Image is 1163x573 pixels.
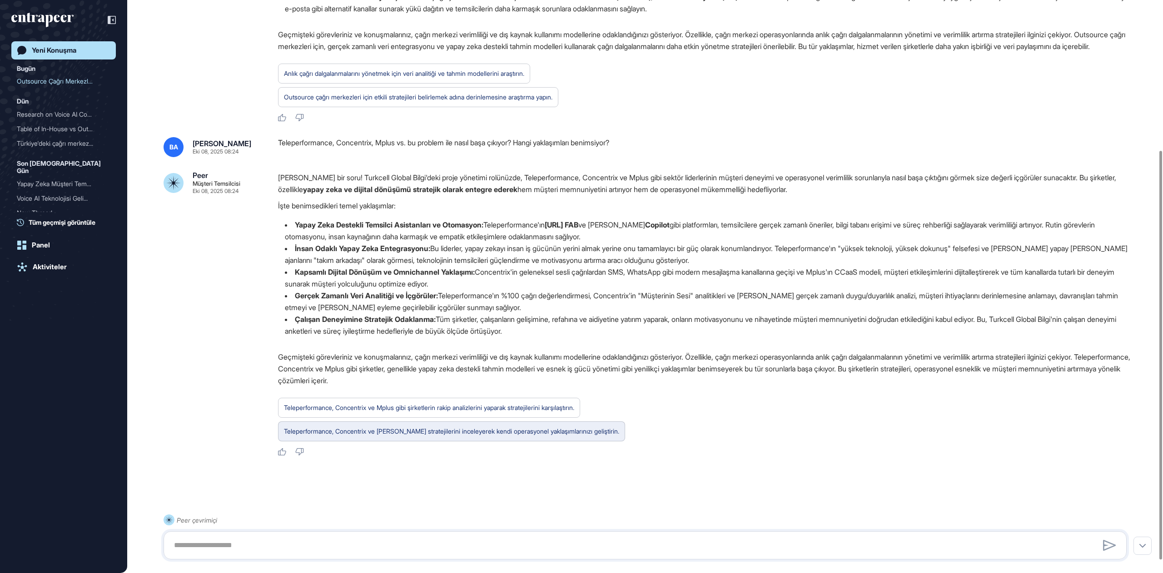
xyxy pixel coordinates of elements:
p: [PERSON_NAME] bir soru! Turkcell Global Bilgi'deki proje yönetimi rolünüzde, Teleperformance, Con... [278,172,1134,195]
div: Yeni Konuşma [32,46,76,54]
div: Müşteri Temsilcisi [193,181,240,187]
div: Türkiye'deki çağrı merkez... [17,136,103,151]
a: Yeni Konuşma [11,41,116,59]
div: Teleperformance, Concentrix ve [PERSON_NAME] stratejilerini inceleyerek kendi operasyonel yaklaşı... [284,425,619,437]
div: Dün [17,96,29,107]
div: Peer çevrimiçi [177,514,217,526]
p: Geçmişteki görevleriniz ve konuşmalarınız, çağrı merkezi verimliliği ve dış kaynak kullanımı mode... [278,351,1134,386]
div: Anlık çağrı dalgalanmalarını yönetmek için veri analitiği ve tahmin modellerini araştırın. [284,68,524,79]
div: Research on Voice AI Comp... [17,107,103,122]
div: [PERSON_NAME] [193,140,251,147]
div: Voice AI Teknolojisi Geliştiren Firmalar ve Ürün Özellikleri [17,191,110,206]
div: Türkiye'deki çağrı merkezlerinde RPA ile verimliliği artıran projeler [17,136,110,151]
div: Outsource Çağrı Merkezler... [17,74,103,89]
p: İşte benimsedikleri temel yaklaşımlar: [278,200,1134,212]
div: Teleperformance, Concentrix ve Mplus gibi şirketlerin rakip analizlerini yaparak stratejilerini k... [284,402,574,414]
strong: Gerçek Zamanlı Veri Analitiği ve İçgörüler: [295,291,438,300]
strong: Copilot [645,220,670,229]
strong: Kapsamlı Dijital Dönüşüm ve Omnichannel Yaklaşımı: [295,267,475,277]
div: Yapay Zeka Müşteri Temsil... [17,177,103,191]
strong: [URL] FAB [545,220,578,229]
div: Aktiviteler [33,263,67,271]
div: New Thread [17,206,110,220]
a: Tüm geçmişi görüntüle [17,217,116,227]
div: Eki 08, 2025 08:24 [193,188,239,194]
span: BA [169,143,178,151]
div: Table of In-House vs Outs... [17,122,103,136]
div: Eki 08, 2025 08:24 [193,149,239,154]
div: entrapeer-logo [11,13,74,27]
li: Bu liderler, yapay zekayı insan iş gücünün yerini almak yerine onu tamamlayıcı bir güç olarak kon... [278,242,1134,266]
li: Teleperformance'ın %100 çağrı değerlendirmesi, Concentrix'in "Müşterinin Sesi" analitikleri ve [P... [278,290,1134,313]
strong: İnsan Odaklı Yapay Zeka Entegrasyonu: [295,244,430,253]
div: Yapay Zeka Müşteri Temsilcileri ve Voicebot'lar: Türkiye ve Küresel Pazar Analizi [17,177,110,191]
li: Tüm şirketler, çalışanların gelişimine, refahına ve aidiyetine yatırım yaparak, onların motivasyo... [278,313,1134,337]
a: Aktiviteler [11,258,116,276]
div: Son [DEMOGRAPHIC_DATA] Gün [17,158,110,177]
span: Tüm geçmişi görüntüle [29,217,95,227]
div: Outsource çağrı merkezleri için etkili stratejileri belirlemek adına derinlemesine araştırma yapın. [284,91,552,103]
div: Table of In-House vs Outsourced Call Center Services for European Mobile Operators [17,122,110,136]
li: Teleperformance'ın ve [PERSON_NAME] gibi platformları, temsilcilere gerçek zamanlı öneriler, bilg... [278,219,1134,242]
strong: Çalışan Deneyimine Stratejik Odaklanma: [295,315,436,324]
a: Panel [11,236,116,254]
li: Concentrix'in geleneksel sesli çağrılardan SMS, WhatsApp gibi modern mesajlaşma kanallarına geçiş... [278,266,1134,290]
div: Teleperformance, Concentrix, Mplus vs. bu problem ile nasıl başa çıkıyor? Hangi yaklaşımları beni... [278,137,1134,157]
strong: yapay zeka ve dijital dönüşümü stratejik olarak entegre ederek [303,185,517,194]
div: New Thread [17,206,103,220]
div: Voice AI Teknolojisi Geli... [17,191,103,206]
p: Geçmişteki görevleriniz ve konuşmalarınız, çağrı merkezi verimliliği ve dış kaynak kullanımı mode... [278,29,1134,52]
div: Peer [193,172,208,179]
div: Research on Voice AI Companies for Customer Service Solutions in Türkiye and Globally [17,107,110,122]
div: Bugün [17,63,35,74]
strong: Yapay Zeka Destekli Temsilci Asistanları ve Otomasyon: [295,220,483,229]
div: Outsource Çağrı Merkezlerinin Anlık Çağrı Dalgalanmalarını Yönetme Yöntemleri [17,74,110,89]
div: Panel [32,241,50,249]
